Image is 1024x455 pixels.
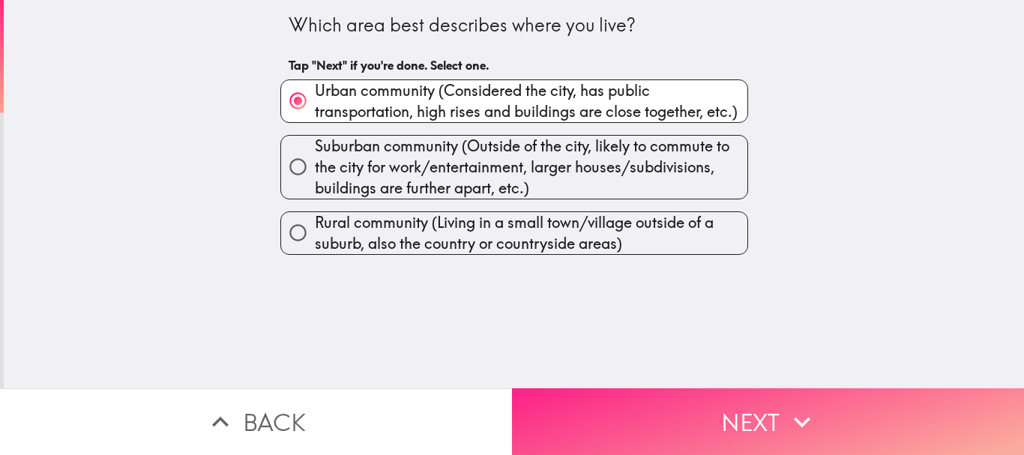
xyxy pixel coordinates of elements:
[512,388,1024,455] button: Next
[289,13,740,38] div: Which area best describes where you live?
[315,80,747,122] span: Urban community (Considered the city, has public transportation, high rises and buildings are clo...
[281,136,747,199] button: Suburban community (Outside of the city, likely to commute to the city for work/entertainment, la...
[281,80,747,122] button: Urban community (Considered the city, has public transportation, high rises and buildings are clo...
[315,136,747,199] span: Suburban community (Outside of the city, likely to commute to the city for work/entertainment, la...
[281,212,747,254] button: Rural community (Living in a small town/village outside of a suburb, also the country or countrys...
[315,212,747,254] span: Rural community (Living in a small town/village outside of a suburb, also the country or countrys...
[289,57,740,73] h6: Tap "Next" if you're done. Select one.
